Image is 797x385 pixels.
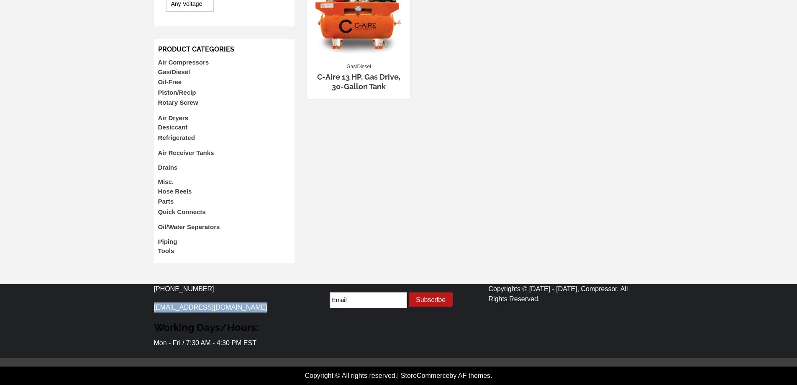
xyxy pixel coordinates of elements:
a: Oil-Free [158,78,182,85]
span: Subscribe [416,296,446,303]
div: Copyright © All rights reserved. by AF themes. [305,371,492,381]
p: Mon - Fri / 7:30 AM - 4:30 PM EST [154,338,309,348]
span: | [397,372,399,379]
a: Desiccant [158,124,188,131]
a: Quick Connects [158,208,206,215]
a: [EMAIL_ADDRESS][DOMAIN_NAME] [154,304,267,311]
button: Subscribe [409,292,453,307]
a: Air Dryers [158,114,189,121]
h3: Working Days/Hours: [154,321,309,334]
a: Refrigerated [158,134,195,141]
a: Tools [158,247,174,254]
a: [PHONE_NUMBER] [154,285,214,292]
a: Piston/Recip [158,89,196,96]
a: Hose Reels [158,188,192,195]
a: C-Aire 13 HP, Gas Drive, 30-Gallon Tank [317,72,400,91]
a: Parts [158,198,174,205]
a: Gas/Diesel [346,63,371,70]
a: Gas/Diesel [158,68,190,75]
a: Misc. [158,178,174,185]
a: Air Receiver Tanks [158,149,214,156]
a: Drains [158,164,178,171]
a: Rotary Screw [158,99,198,106]
a: Oil/Water Separators [158,223,220,230]
a: StoreCommerce [401,372,449,379]
span: Copyrights © [DATE] - [DATE], Compressor. All Rights Reserved. [489,285,628,302]
a: Air Compressors [158,59,209,66]
input: Email [330,292,407,308]
a: Piping [158,238,177,245]
span: Product categories [158,45,234,53]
